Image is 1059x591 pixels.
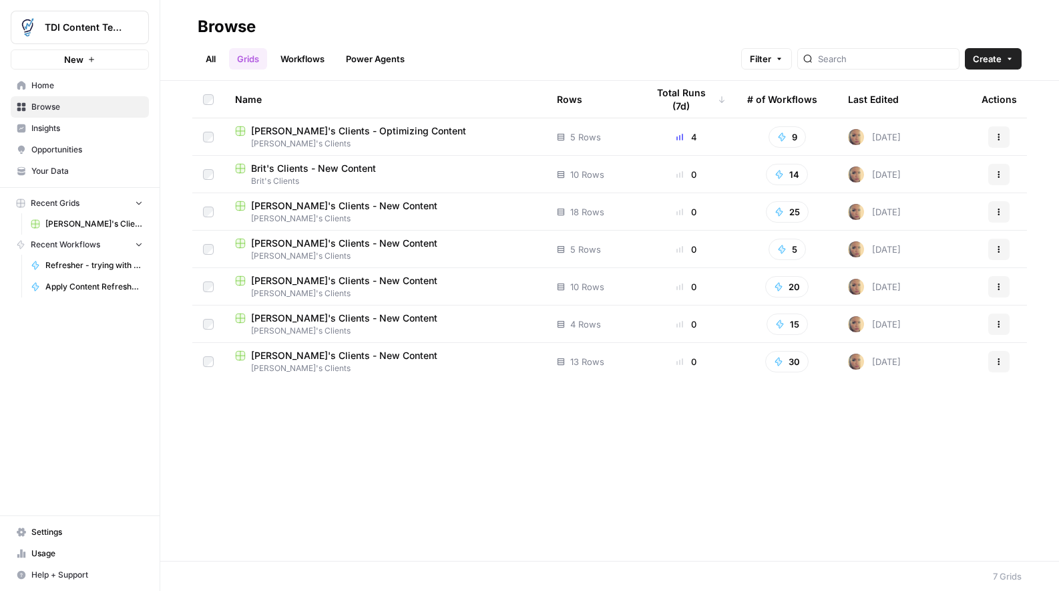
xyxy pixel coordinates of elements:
[982,81,1017,118] div: Actions
[31,101,143,113] span: Browse
[570,280,604,293] span: 10 Rows
[848,241,864,257] img: rpnue5gqhgwwz5ulzsshxcaclga5
[647,318,726,331] div: 0
[647,355,726,368] div: 0
[235,237,536,262] a: [PERSON_NAME]'s Clients - New Content[PERSON_NAME]'s Clients
[848,81,899,118] div: Last Edited
[993,570,1022,583] div: 7 Grids
[31,526,143,538] span: Settings
[848,354,901,370] div: [DATE]
[235,175,536,187] span: Brit's Clients
[25,276,149,298] a: Apply Content Refresher Brief
[570,130,601,144] span: 5 Rows
[11,160,149,182] a: Your Data
[11,118,149,139] a: Insights
[848,279,901,295] div: [DATE]
[965,48,1022,70] button: Create
[229,48,267,70] a: Grids
[251,162,376,175] span: Brit's Clients - New Content
[647,130,726,144] div: 4
[251,199,437,213] span: [PERSON_NAME]'s Clients - New Content
[251,312,437,325] span: [PERSON_NAME]'s Clients - New Content
[570,168,604,181] span: 10 Rows
[11,49,149,70] button: New
[251,274,437,287] span: [PERSON_NAME]'s Clients - New Content
[769,126,806,148] button: 9
[973,52,1002,66] span: Create
[235,362,536,374] span: [PERSON_NAME]'s Clients
[570,243,601,256] span: 5 Rows
[848,129,864,145] img: rpnue5gqhgwwz5ulzsshxcaclga5
[15,15,39,39] img: TDI Content Team Logo
[750,52,771,66] span: Filter
[747,81,817,118] div: # of Workflows
[11,564,149,586] button: Help + Support
[235,349,536,374] a: [PERSON_NAME]'s Clients - New Content[PERSON_NAME]'s Clients
[45,218,143,230] span: [PERSON_NAME]'s Clients - Optimizing Content
[647,280,726,293] div: 0
[769,239,806,260] button: 5
[272,48,333,70] a: Workflows
[25,213,149,235] a: [PERSON_NAME]'s Clients - Optimizing Content
[765,351,809,372] button: 30
[235,250,536,262] span: [PERSON_NAME]'s Clients
[338,48,413,70] a: Power Agents
[11,193,149,213] button: Recent Grids
[647,81,726,118] div: Total Runs (7d)
[11,75,149,96] a: Home
[31,165,143,177] span: Your Data
[848,129,901,145] div: [DATE]
[767,314,808,335] button: 15
[31,144,143,156] span: Opportunities
[251,349,437,362] span: [PERSON_NAME]'s Clients - New Content
[11,235,149,255] button: Recent Workflows
[235,312,536,337] a: [PERSON_NAME]'s Clients - New Content[PERSON_NAME]'s Clients
[741,48,792,70] button: Filter
[235,213,536,225] span: [PERSON_NAME]'s Clients
[848,166,901,183] div: [DATE]
[848,316,901,332] div: [DATE]
[11,96,149,118] a: Browse
[235,274,536,300] a: [PERSON_NAME]'s Clients - New Content[PERSON_NAME]'s Clients
[235,325,536,337] span: [PERSON_NAME]'s Clients
[647,168,726,181] div: 0
[64,53,83,66] span: New
[848,166,864,183] img: rpnue5gqhgwwz5ulzsshxcaclga5
[848,204,901,220] div: [DATE]
[251,124,466,138] span: [PERSON_NAME]'s Clients - Optimizing Content
[45,281,143,293] span: Apply Content Refresher Brief
[570,318,601,331] span: 4 Rows
[11,543,149,564] a: Usage
[848,204,864,220] img: rpnue5gqhgwwz5ulzsshxcaclga5
[11,521,149,543] a: Settings
[848,241,901,257] div: [DATE]
[198,16,256,37] div: Browse
[235,124,536,150] a: [PERSON_NAME]'s Clients - Optimizing Content[PERSON_NAME]'s Clients
[235,287,536,300] span: [PERSON_NAME]'s Clients
[235,138,536,150] span: [PERSON_NAME]'s Clients
[11,11,149,44] button: Workspace: TDI Content Team
[31,239,100,251] span: Recent Workflows
[647,243,726,256] div: 0
[235,81,536,118] div: Name
[31,569,143,581] span: Help + Support
[818,52,954,66] input: Search
[198,48,224,70] a: All
[848,354,864,370] img: rpnue5gqhgwwz5ulzsshxcaclga5
[11,139,149,160] a: Opportunities
[647,205,726,219] div: 0
[251,237,437,250] span: [PERSON_NAME]'s Clients - New Content
[235,199,536,225] a: [PERSON_NAME]'s Clients - New Content[PERSON_NAME]'s Clients
[45,259,143,271] span: Refresher - trying with ChatGPT
[848,279,864,295] img: rpnue5gqhgwwz5ulzsshxcaclga5
[570,205,604,219] span: 18 Rows
[45,21,126,34] span: TDI Content Team
[235,162,536,187] a: Brit's Clients - New ContentBrit's Clients
[557,81,582,118] div: Rows
[570,355,604,368] span: 13 Rows
[31,548,143,560] span: Usage
[31,122,143,134] span: Insights
[766,201,809,223] button: 25
[766,164,808,185] button: 14
[25,255,149,276] a: Refresher - trying with ChatGPT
